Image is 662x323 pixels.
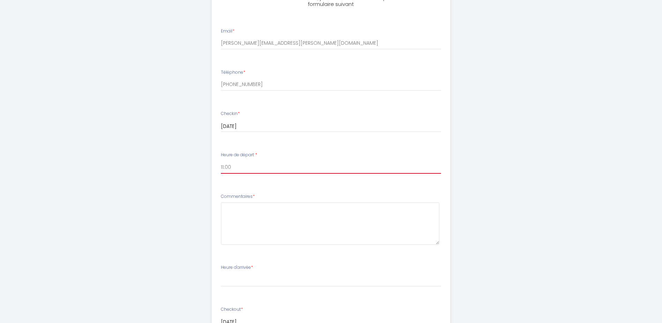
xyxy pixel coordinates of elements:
[221,306,243,313] label: Checkout
[221,152,257,158] label: Heure de départ
[221,193,255,200] label: Commentaires
[221,69,245,76] label: Téléphone
[221,264,253,271] label: Heure d'arrivée
[221,110,240,117] label: Checkin
[221,28,235,35] label: Email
